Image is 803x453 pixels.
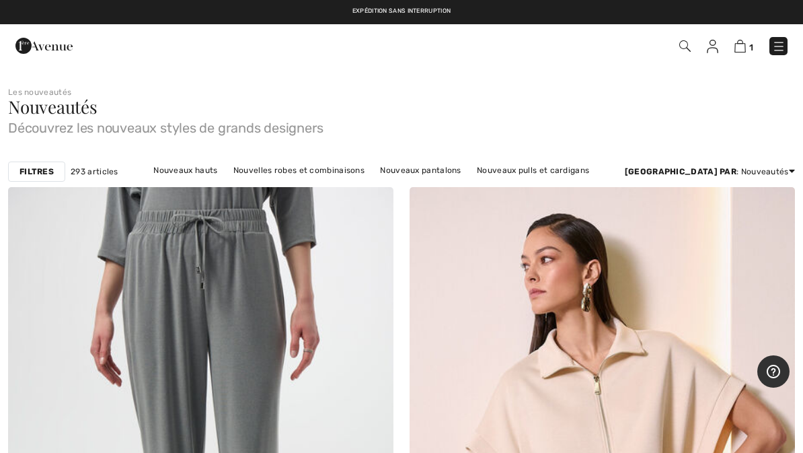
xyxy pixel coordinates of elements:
strong: Filtres [20,166,54,178]
a: 1ère Avenue [15,38,73,51]
a: Nouvelles vestes et blazers [198,179,321,197]
a: Nouveaux pulls et cardigans [470,162,596,179]
span: 1 [749,42,753,53]
img: Recherche [679,40,691,52]
span: 293 articles [71,166,118,178]
img: Mes infos [707,40,718,53]
div: : Nouveautés [625,166,795,178]
a: Nouveaux hauts [147,162,224,179]
img: Panier d'achat [734,40,746,53]
a: Les nouveautés [8,88,71,97]
span: Découvrez les nouveaux styles de grands designers [8,116,795,135]
a: Nouveaux vêtements d'extérieur [401,179,545,197]
strong: [GEOGRAPHIC_DATA] par [625,167,736,176]
img: 1ère Avenue [15,32,73,59]
a: 1 [734,38,753,54]
span: Nouveautés [8,95,98,118]
img: Menu [772,40,786,53]
a: Nouvelles jupes [323,179,399,197]
a: Nouveaux pantalons [373,162,467,179]
iframe: Ouvre un widget dans lequel vous pouvez trouver plus d’informations [757,355,790,389]
a: Nouvelles robes et combinaisons [227,162,371,179]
